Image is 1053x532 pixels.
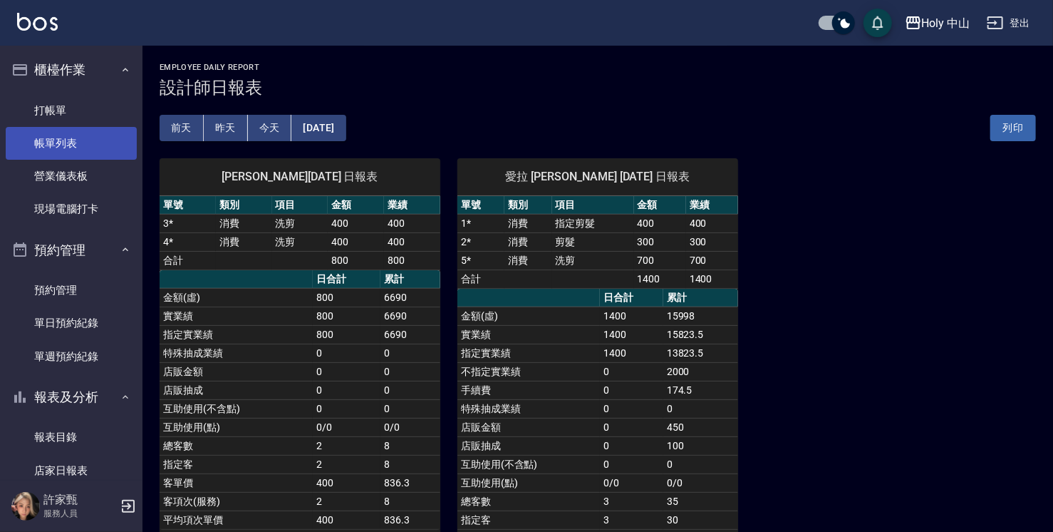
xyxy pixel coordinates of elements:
[272,214,328,232] td: 洗剪
[6,454,137,487] a: 店家日報表
[384,196,440,215] th: 業績
[981,10,1036,36] button: 登出
[663,289,738,307] th: 累計
[600,307,663,325] td: 1400
[384,251,440,270] td: 800
[380,362,440,381] td: 0
[313,399,380,418] td: 0
[634,251,686,270] td: 700
[600,381,663,399] td: 0
[272,232,328,251] td: 洗剪
[600,344,663,362] td: 1400
[160,492,313,511] td: 客項次(服務)
[600,325,663,344] td: 1400
[457,196,738,289] table: a dense table
[328,251,384,270] td: 800
[313,474,380,492] td: 400
[457,418,600,436] td: 店販金額
[6,274,137,307] a: 預約管理
[328,232,384,251] td: 400
[313,455,380,474] td: 2
[313,362,380,381] td: 0
[6,232,137,269] button: 預約管理
[6,307,137,339] a: 單日預約紀錄
[634,196,686,215] th: 金額
[474,170,721,184] span: 愛拉 [PERSON_NAME] [DATE] 日報表
[457,436,600,455] td: 店販抽成
[663,474,738,492] td: 0/0
[686,214,738,232] td: 400
[160,78,1036,98] h3: 設計師日報表
[600,289,663,307] th: 日合計
[160,307,313,325] td: 實業績
[6,340,137,373] a: 單週預約紀錄
[686,196,738,215] th: 業績
[272,196,328,215] th: 項目
[313,381,380,399] td: 0
[43,493,116,507] h5: 許家甄
[313,288,380,307] td: 800
[6,127,137,160] a: 帳單列表
[552,251,634,270] td: 洗剪
[160,474,313,492] td: 客單價
[328,214,384,232] td: 400
[380,399,440,418] td: 0
[160,63,1036,72] h2: Employee Daily Report
[600,492,663,511] td: 3
[6,94,137,127] a: 打帳單
[380,492,440,511] td: 8
[899,9,976,38] button: Holy 中山
[600,455,663,474] td: 0
[663,381,738,399] td: 174.5
[663,455,738,474] td: 0
[6,193,137,225] a: 現場電腦打卡
[863,9,892,37] button: save
[552,196,634,215] th: 項目
[17,13,58,31] img: Logo
[6,51,137,88] button: 櫃檯作業
[313,344,380,362] td: 0
[380,307,440,325] td: 6690
[504,214,551,232] td: 消費
[160,344,313,362] td: 特殊抽成業績
[600,362,663,381] td: 0
[313,270,380,289] th: 日合計
[663,325,738,344] td: 15823.5
[160,115,204,141] button: 前天
[160,196,440,270] table: a dense table
[504,196,551,215] th: 類別
[160,399,313,418] td: 互助使用(不含點)
[663,399,738,418] td: 0
[663,418,738,436] td: 450
[457,344,600,362] td: 指定實業績
[457,474,600,492] td: 互助使用(點)
[160,381,313,399] td: 店販抽成
[313,307,380,325] td: 800
[457,399,600,418] td: 特殊抽成業績
[600,418,663,436] td: 0
[11,492,40,521] img: Person
[990,115,1036,141] button: 列印
[686,232,738,251] td: 300
[686,270,738,288] td: 1400
[552,214,634,232] td: 指定剪髮
[663,492,738,511] td: 35
[328,196,384,215] th: 金額
[663,307,738,325] td: 15998
[216,232,272,251] td: 消費
[380,270,440,289] th: 累計
[380,474,440,492] td: 836.3
[663,511,738,529] td: 30
[43,507,116,520] p: 服務人員
[160,418,313,436] td: 互助使用(點)
[160,270,440,530] table: a dense table
[6,160,137,193] a: 營業儀表板
[6,421,137,454] a: 報表目錄
[384,214,440,232] td: 400
[313,418,380,436] td: 0/0
[177,170,423,184] span: [PERSON_NAME][DATE] 日報表
[504,232,551,251] td: 消費
[380,455,440,474] td: 8
[313,436,380,455] td: 2
[457,381,600,399] td: 手續費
